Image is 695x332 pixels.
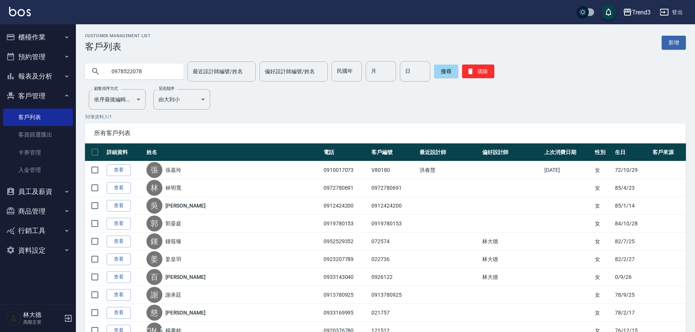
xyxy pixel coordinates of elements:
[370,233,418,250] td: 072574
[322,233,370,250] td: 0952529352
[6,311,21,326] img: Person
[3,47,73,67] button: 預約管理
[370,286,418,304] td: 0913780925
[3,161,73,179] a: 入金管理
[613,250,650,268] td: 82/2/27
[370,268,418,286] td: 0926122
[3,144,73,161] a: 卡券管理
[593,143,613,161] th: 性別
[322,143,370,161] th: 電話
[107,271,131,283] a: 查看
[418,143,480,161] th: 最近設計師
[480,143,543,161] th: 偏好設計師
[106,61,178,82] input: 搜尋關鍵字
[107,289,131,301] a: 查看
[662,36,686,50] a: 新增
[85,113,686,120] p: 50 筆資料, 1 / 1
[542,143,593,161] th: 上次消費日期
[107,164,131,176] a: 查看
[165,291,181,299] a: 謝承廷
[146,251,162,267] div: 姜
[165,184,181,192] a: 林明寬
[23,319,62,326] p: 高階主管
[613,268,650,286] td: 0/9/26
[613,179,650,197] td: 85/4/23
[146,305,162,321] div: 慈
[601,5,616,20] button: save
[146,269,162,285] div: 百
[107,253,131,265] a: 查看
[322,161,370,179] td: 0910017073
[613,286,650,304] td: 78/9/25
[146,180,162,196] div: 林
[89,89,146,110] div: 依序最後編輯時間
[613,161,650,179] td: 72/10/29
[107,218,131,230] a: 查看
[3,201,73,221] button: 商品管理
[165,238,181,245] a: 鍾筱臻
[418,161,480,179] td: 洪春慧
[370,143,418,161] th: 客戶編號
[159,86,175,91] label: 呈現順序
[3,182,73,201] button: 員工及薪資
[613,304,650,322] td: 78/2/17
[165,220,181,227] a: 郭晏庭
[370,197,418,215] td: 0912424200
[146,198,162,214] div: 吳
[94,129,677,137] span: 所有客戶列表
[593,268,613,286] td: 女
[651,143,686,161] th: 客戶來源
[322,268,370,286] td: 0933143040
[146,233,162,249] div: 鍾
[3,126,73,143] a: 客資篩選匯出
[94,86,118,91] label: 顧客排序方式
[593,250,613,268] td: 女
[322,286,370,304] td: 0913780925
[613,233,650,250] td: 82/7/25
[107,236,131,247] a: 查看
[657,5,686,19] button: 登出
[145,143,322,161] th: 姓名
[146,216,162,231] div: 郭
[165,309,206,316] a: [PERSON_NAME]
[593,161,613,179] td: 女
[632,8,651,17] div: Trend3
[613,197,650,215] td: 85/1/14
[9,7,31,16] img: Logo
[593,286,613,304] td: 女
[370,215,418,233] td: 0919780153
[480,233,543,250] td: 林大德
[613,215,650,233] td: 84/10/28
[593,179,613,197] td: 女
[370,250,418,268] td: 022736
[593,215,613,233] td: 女
[370,304,418,322] td: 021757
[322,250,370,268] td: 0923207789
[3,241,73,260] button: 資料設定
[542,161,593,179] td: [DATE]
[146,162,162,178] div: 張
[3,109,73,126] a: 客戶列表
[3,27,73,47] button: 櫃檯作業
[3,221,73,241] button: 行銷工具
[153,89,210,110] div: 由大到小
[107,182,131,194] a: 查看
[165,202,206,209] a: [PERSON_NAME]
[593,304,613,322] td: 女
[322,304,370,322] td: 0933169995
[107,307,131,319] a: 查看
[3,66,73,86] button: 報表及分析
[480,250,543,268] td: 林大德
[593,233,613,250] td: 女
[370,161,418,179] td: V80180
[462,65,494,78] button: 清除
[593,197,613,215] td: 女
[322,215,370,233] td: 0919780153
[146,287,162,303] div: 謝
[107,200,131,212] a: 查看
[105,143,145,161] th: 詳細資料
[85,41,151,52] h3: 客戶列表
[322,197,370,215] td: 0912424200
[620,5,654,20] button: Trend3
[165,166,181,174] a: 張嘉玲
